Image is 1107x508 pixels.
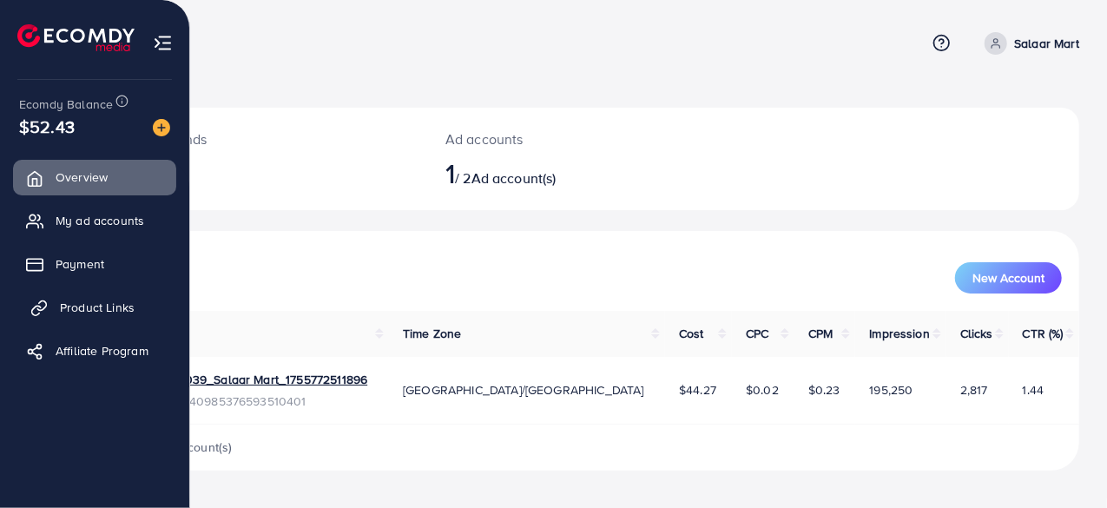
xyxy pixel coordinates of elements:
[960,381,988,399] span: 2,817
[13,160,176,195] a: Overview
[17,24,135,51] img: logo
[445,129,649,149] p: Ad accounts
[403,325,461,342] span: Time Zone
[153,119,170,136] img: image
[13,203,176,238] a: My ad accounts
[972,272,1044,284] span: New Account
[56,168,108,186] span: Overview
[679,325,704,342] span: Cost
[1033,430,1094,495] iframe: Chat
[869,325,930,342] span: Impression
[1023,325,1064,342] span: CTR (%)
[869,381,913,399] span: 195,250
[118,156,404,189] h2: $0
[746,381,779,399] span: $0.02
[56,212,144,229] span: My ad accounts
[13,290,176,325] a: Product Links
[445,153,455,193] span: 1
[808,381,840,399] span: $0.23
[746,325,768,342] span: CPC
[153,33,173,53] img: menu
[1014,33,1079,54] p: Salaar Mart
[955,262,1062,294] button: New Account
[19,114,75,139] span: $52.43
[471,168,557,188] span: Ad account(s)
[1023,381,1044,399] span: 1.44
[978,32,1079,55] a: Salaar Mart
[60,299,135,316] span: Product Links
[13,333,176,368] a: Affiliate Program
[808,325,833,342] span: CPM
[158,393,367,410] span: ID: 7540985376593510401
[56,342,148,360] span: Affiliate Program
[403,381,644,399] span: [GEOGRAPHIC_DATA]/[GEOGRAPHIC_DATA]
[158,371,367,388] a: 1032039_Salaar Mart_1755772511896
[960,325,993,342] span: Clicks
[19,96,113,113] span: Ecomdy Balance
[118,129,404,149] p: [DATE] spends
[13,247,176,281] a: Payment
[445,156,649,189] h2: / 2
[679,381,716,399] span: $44.27
[56,255,104,273] span: Payment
